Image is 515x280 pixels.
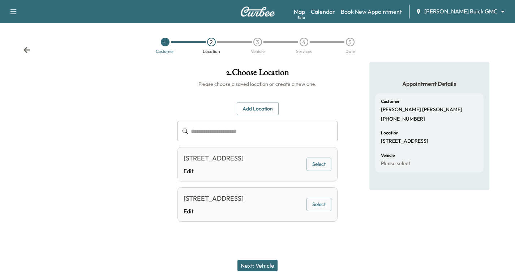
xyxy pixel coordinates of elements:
a: Edit [184,167,244,175]
img: Curbee Logo [240,7,275,17]
h6: Please choose a saved location or create a new one. [177,80,338,88]
span: [PERSON_NAME] Buick GMC [424,7,498,16]
div: 4 [300,38,308,46]
div: [STREET_ADDRESS] [184,153,244,163]
a: MapBeta [294,7,305,16]
div: Back [23,46,30,54]
div: 2 [207,38,216,46]
button: Add Location [237,102,279,116]
div: 3 [253,38,262,46]
p: [PHONE_NUMBER] [381,116,425,122]
p: [PERSON_NAME] [PERSON_NAME] [381,106,462,113]
h1: 2 . Choose Location [177,68,338,80]
a: Edit [184,207,244,216]
button: Select [306,198,331,211]
h5: Appointment Details [375,80,484,88]
h6: Location [381,131,399,135]
p: [STREET_ADDRESS] [381,138,428,145]
a: Calendar [311,7,335,16]
div: Vehicle [251,49,265,54]
div: Date [346,49,355,54]
div: Location [203,49,220,54]
p: Please select [381,160,410,167]
div: 5 [346,38,355,46]
button: Next: Vehicle [237,260,278,271]
div: [STREET_ADDRESS] [184,193,244,204]
div: Services [296,49,312,54]
h6: Customer [381,99,400,104]
h6: Vehicle [381,153,395,158]
div: Customer [156,49,174,54]
button: Select [306,158,331,171]
div: Beta [297,15,305,20]
a: Book New Appointment [341,7,402,16]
